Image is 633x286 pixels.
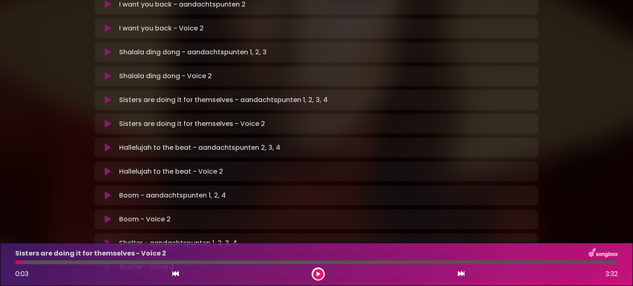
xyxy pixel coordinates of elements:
[119,167,223,177] p: Hallelujah to the beat - Voice 2
[119,119,265,129] p: Sisters are doing it for themselves - Voice 2
[119,214,171,224] p: Boom - Voice 2
[605,269,618,279] span: 3:32
[119,191,226,200] p: Boom - aandachtspunten 1, 2, 4
[119,47,267,57] p: Shalala ding dong - aandachtspunten 1, 2, 3
[119,238,237,248] p: Shelter - aandachtspunten 1, 2, 3, 4
[589,248,618,259] img: songbox-logo-white.png
[15,269,28,279] span: 0:03
[119,23,204,33] p: I want you back - Voice 2
[15,249,166,258] p: Sisters are doing it for themselves - Voice 2
[119,71,212,81] p: Shalala ding dong - Voice 2
[119,143,280,153] p: Hallelujah to the beat - aandachtspunten 2, 3, 4
[119,95,328,105] p: Sisters are doing it for themselves - aandachtspunten 1, 2, 3, 4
